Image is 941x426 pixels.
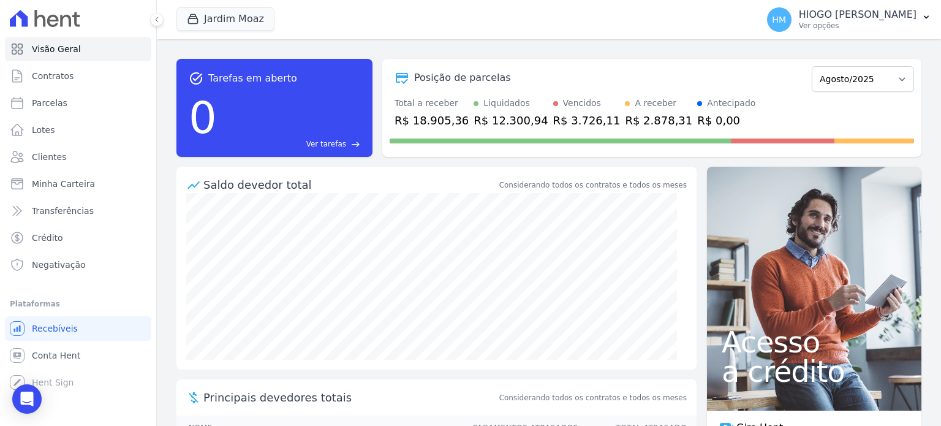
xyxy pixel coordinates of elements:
a: Parcelas [5,91,151,115]
span: Conta Hent [32,349,80,362]
a: Lotes [5,118,151,142]
a: Ver tarefas east [222,139,360,150]
div: 0 [189,86,217,150]
span: east [351,140,360,149]
span: Contratos [32,70,74,82]
div: Total a receber [395,97,469,110]
div: R$ 18.905,36 [395,112,469,129]
span: Negativação [32,259,86,271]
span: Acesso [722,327,907,357]
span: a crédito [722,357,907,386]
p: Ver opções [799,21,916,31]
button: HM HIOGO [PERSON_NAME] Ver opções [757,2,941,37]
span: Clientes [32,151,66,163]
a: Transferências [5,199,151,223]
span: HM [772,15,786,24]
div: Plataformas [10,297,146,311]
a: Contratos [5,64,151,88]
div: Saldo devedor total [203,177,497,193]
span: Parcelas [32,97,67,109]
a: Clientes [5,145,151,169]
span: Considerando todos os contratos e todos os meses [499,392,687,403]
span: Lotes [32,124,55,136]
div: Open Intercom Messenger [12,384,42,414]
p: HIOGO [PERSON_NAME] [799,9,916,21]
div: R$ 3.726,11 [553,112,621,129]
button: Jardim Moaz [176,7,274,31]
a: Minha Carteira [5,172,151,196]
span: Tarefas em aberto [208,71,297,86]
a: Recebíveis [5,316,151,341]
span: Principais devedores totais [203,389,497,406]
span: Transferências [32,205,94,217]
div: A receber [635,97,676,110]
div: Liquidados [483,97,530,110]
span: task_alt [189,71,203,86]
span: Ver tarefas [306,139,346,150]
a: Conta Hent [5,343,151,368]
div: R$ 12.300,94 [474,112,548,129]
a: Negativação [5,253,151,277]
span: Minha Carteira [32,178,95,190]
div: Antecipado [707,97,755,110]
div: Considerando todos os contratos e todos os meses [499,180,687,191]
div: R$ 2.878,31 [625,112,692,129]
a: Visão Geral [5,37,151,61]
div: Vencidos [563,97,601,110]
span: Recebíveis [32,322,78,335]
div: Posição de parcelas [414,70,511,85]
span: Crédito [32,232,63,244]
a: Crédito [5,226,151,250]
div: R$ 0,00 [697,112,755,129]
span: Visão Geral [32,43,81,55]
